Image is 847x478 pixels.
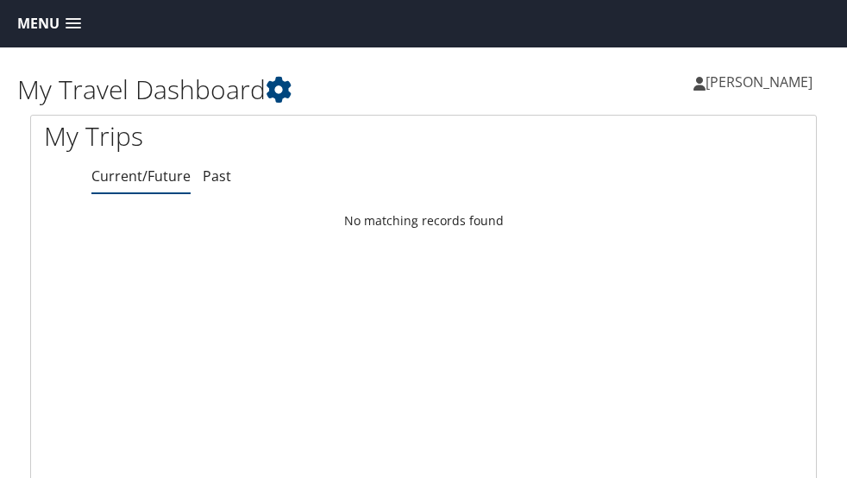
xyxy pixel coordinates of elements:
[31,205,816,236] td: No matching records found
[17,16,60,32] span: Menu
[693,56,830,108] a: [PERSON_NAME]
[17,72,423,108] h1: My Travel Dashboard
[91,167,191,186] a: Current/Future
[706,72,812,91] span: [PERSON_NAME]
[9,9,90,38] a: Menu
[44,118,411,154] h1: My Trips
[203,167,231,186] a: Past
